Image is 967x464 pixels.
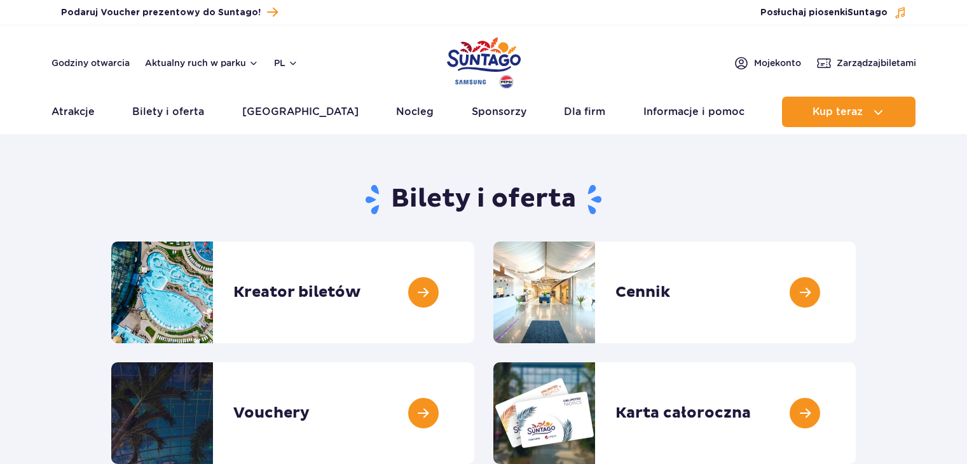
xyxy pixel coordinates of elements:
span: Kup teraz [813,106,863,118]
a: Park of Poland [447,32,521,90]
span: Podaruj Voucher prezentowy do Suntago! [61,6,261,19]
a: Mojekonto [734,55,801,71]
button: Kup teraz [782,97,916,127]
a: Bilety i oferta [132,97,204,127]
h1: Bilety i oferta [111,183,856,216]
button: pl [274,57,298,69]
a: Sponsorzy [472,97,526,127]
a: [GEOGRAPHIC_DATA] [242,97,359,127]
a: Godziny otwarcia [51,57,130,69]
a: Atrakcje [51,97,95,127]
a: Dla firm [564,97,605,127]
a: Informacje i pomoc [643,97,744,127]
span: Suntago [847,8,888,17]
button: Aktualny ruch w parku [145,58,259,68]
a: Podaruj Voucher prezentowy do Suntago! [61,4,278,21]
span: Zarządzaj biletami [837,57,916,69]
span: Posłuchaj piosenki [760,6,888,19]
button: Posłuchaj piosenkiSuntago [760,6,907,19]
span: Moje konto [754,57,801,69]
a: Zarządzajbiletami [816,55,916,71]
a: Nocleg [396,97,434,127]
